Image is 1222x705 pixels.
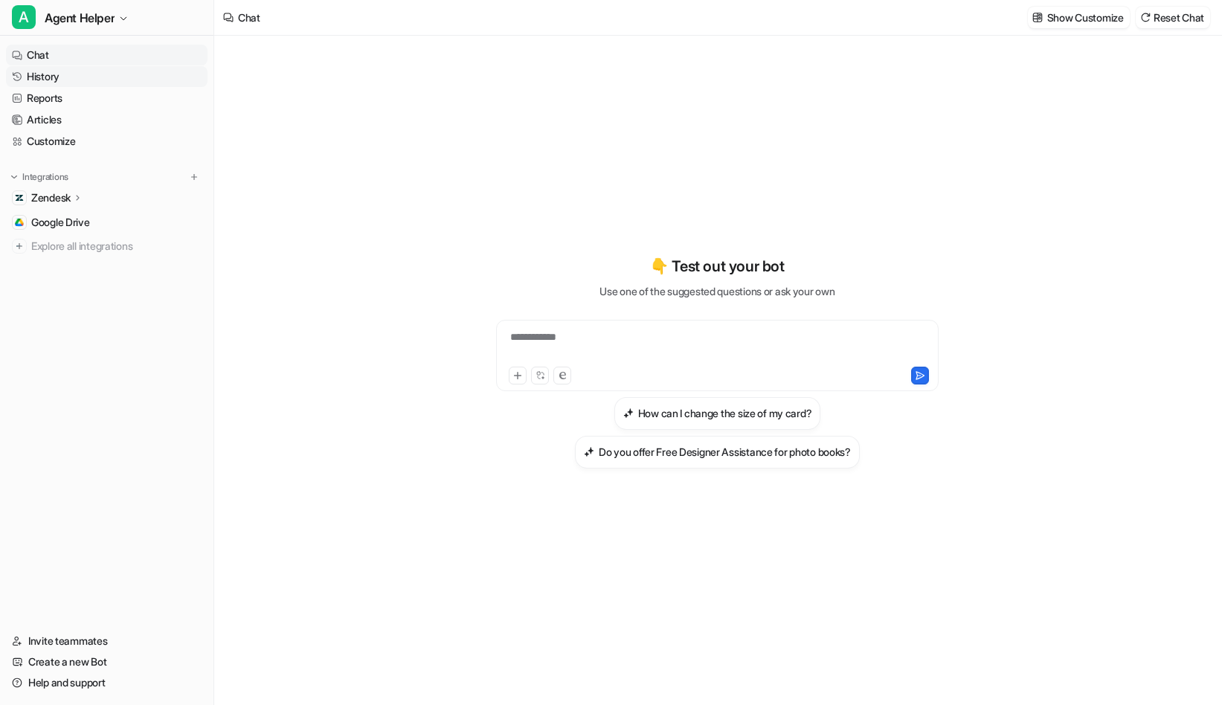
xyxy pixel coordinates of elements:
img: Profile image for eesel [30,210,60,239]
span: Explore all integrations [31,234,202,258]
span: Messages [198,501,249,512]
p: Hi there 👋 [30,106,268,131]
a: Explore all integrations [6,236,208,257]
img: Zendesk [15,193,24,202]
span: A [12,5,36,29]
a: Google DriveGoogle Drive [6,212,208,233]
button: How can I change the size of my card?How can I change the size of my card? [614,397,821,430]
button: Reset Chat [1136,7,1210,28]
p: 👇 Test out your bot [650,255,784,277]
p: Integrations [22,171,68,183]
div: • 50m ago [97,225,149,240]
div: Recent message [30,187,267,203]
a: Articles [6,109,208,130]
button: Integrations [6,170,73,184]
p: Show Customize [1047,10,1124,25]
img: explore all integrations [12,239,27,254]
span: Agent Helper [45,7,115,28]
img: customize [1032,12,1043,23]
a: Invite teammates [6,631,208,651]
div: eesel [66,225,94,240]
h3: How can I change the size of my card? [638,405,812,421]
div: Chat [238,10,260,25]
span: That makes sense! Thank you so much and we look forward to hearing back. [66,210,467,222]
img: expand menu [9,172,19,182]
p: Zendesk [31,190,71,205]
img: Profile image for eesel [86,24,116,54]
button: Messages [149,464,298,524]
a: History [6,66,208,87]
div: Close [256,24,283,51]
button: Show Customize [1028,7,1130,28]
img: How can I change the size of my card? [623,408,634,419]
img: reset [1140,12,1151,23]
img: Profile image for Patrick [58,24,88,54]
div: Recent messageProfile image for eeselThat makes sense! Thank you so much and we look forward to h... [15,175,283,253]
img: Google Drive [15,218,24,227]
div: Profile image for eeselThat makes sense! Thank you so much and we look forward to hearing back.ee... [16,197,282,252]
img: menu_add.svg [189,172,199,182]
p: Use one of the suggested questions or ask your own [599,283,835,299]
div: Send us a message [30,273,248,289]
a: Reports [6,88,208,109]
img: Do you offer Free Designer Assistance for photo books? [584,446,594,457]
a: Create a new Bot [6,651,208,672]
h3: Do you offer Free Designer Assistance for photo books? [599,444,851,460]
span: Google Drive [31,215,90,230]
a: Chat [6,45,208,65]
div: Send us a message [15,260,283,301]
span: Home [57,501,91,512]
p: How can we help? [30,131,268,156]
button: Do you offer Free Designer Assistance for photo books?Do you offer Free Designer Assistance for p... [575,436,860,469]
img: Profile image for Amogh [30,24,60,54]
a: Customize [6,131,208,152]
a: Help and support [6,672,208,693]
